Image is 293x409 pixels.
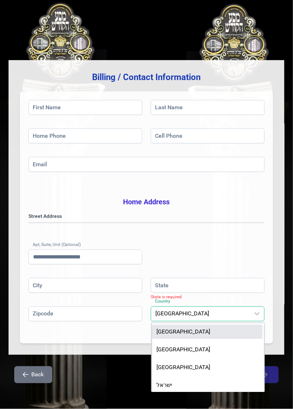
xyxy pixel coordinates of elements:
ul: Option List [152,324,264,397]
span: [GEOGRAPHIC_DATA] [156,364,210,371]
div: dropdown trigger [250,307,264,321]
li: United States [152,325,262,339]
span: ישראל [156,382,172,389]
label: Street Address [28,213,265,220]
span: [GEOGRAPHIC_DATA] [156,346,210,353]
span: State is required [151,295,182,300]
h3: Billing / Contact Information [20,72,273,83]
span: United States [151,307,250,321]
li: ישראל [152,378,262,393]
button: Back [14,366,52,383]
span: [GEOGRAPHIC_DATA] [156,329,210,335]
li: Canada [152,361,262,375]
h3: Home Address [28,197,265,207]
li: United Kingdom [152,343,262,357]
